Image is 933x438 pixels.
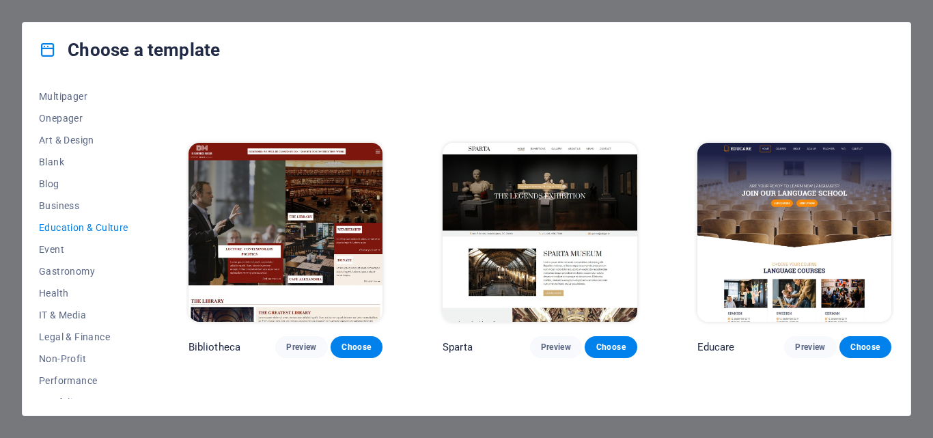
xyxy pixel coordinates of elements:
p: Bibliotheca [189,340,241,354]
span: Preview [286,342,316,353]
button: Preview [784,336,836,358]
button: Art & Design [39,129,128,151]
span: Legal & Finance [39,331,128,342]
button: Gastronomy [39,260,128,282]
span: Health [39,288,128,299]
span: Event [39,244,128,255]
span: Choose [596,342,626,353]
button: Choose [585,336,637,358]
button: Portfolio [39,392,128,413]
span: Performance [39,375,128,386]
button: Blog [39,173,128,195]
span: Non-Profit [39,353,128,364]
button: Event [39,238,128,260]
span: Choose [850,342,880,353]
span: Business [39,200,128,211]
button: Health [39,282,128,304]
span: Multipager [39,91,128,102]
span: Blank [39,156,128,167]
button: IT & Media [39,304,128,326]
button: Preview [530,336,582,358]
button: Preview [275,336,327,358]
img: Bibliotheca [189,143,382,322]
button: Blank [39,151,128,173]
span: Onepager [39,113,128,124]
button: Non-Profit [39,348,128,370]
button: Onepager [39,107,128,129]
span: Education & Culture [39,222,128,233]
span: IT & Media [39,310,128,320]
span: Preview [795,342,825,353]
span: Gastronomy [39,266,128,277]
button: Business [39,195,128,217]
span: Blog [39,178,128,189]
h4: Choose a template [39,39,220,61]
span: Art & Design [39,135,128,146]
img: Sparta [443,143,637,322]
button: Multipager [39,85,128,107]
p: Sparta [443,340,473,354]
img: Educare [697,143,891,322]
span: Preview [541,342,571,353]
span: Choose [342,342,372,353]
button: Choose [331,336,382,358]
p: Educare [697,340,735,354]
button: Performance [39,370,128,392]
button: Choose [839,336,891,358]
button: Education & Culture [39,217,128,238]
button: Legal & Finance [39,326,128,348]
span: Portfolio [39,397,128,408]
